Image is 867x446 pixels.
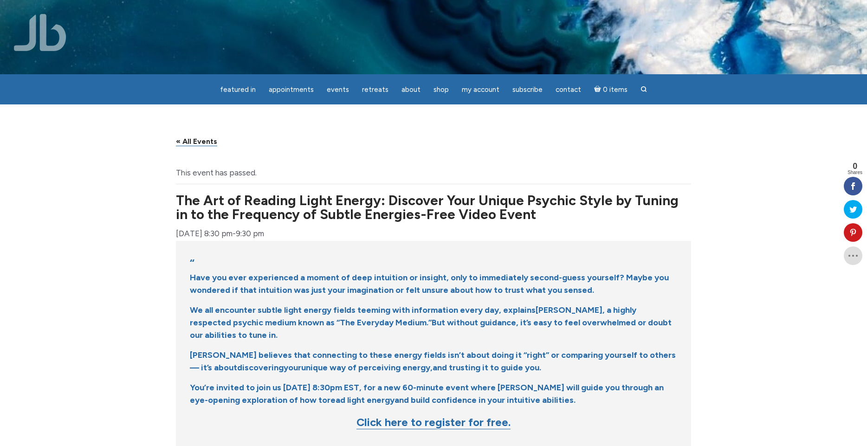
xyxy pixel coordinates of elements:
span: your [284,362,301,373]
a: « All Events [176,137,217,146]
a: Contact [550,81,587,99]
span: Shares [848,170,862,175]
span: [PERSON_NAME] believes that connecting to these energy fields isn’t about doing it “right” or com... [190,350,676,373]
span: featured in [220,85,256,94]
span: Events [327,85,349,94]
a: Cart0 items [589,80,633,99]
span: and trusting it to guide you. [433,362,541,373]
span: 9:30 pm [236,229,264,238]
span: and build confidence in your intuitive abilities. [395,395,576,405]
a: Subscribe [507,81,548,99]
a: My Account [456,81,505,99]
span: [DATE] 8:30 pm [176,229,233,238]
a: About [396,81,426,99]
a: Click here to register for free. [356,415,511,429]
span: Subscribe [512,85,543,94]
div: - [176,226,264,241]
span: About [401,85,421,94]
span: You’re invited to join us [DATE] 8:30pm EST [190,382,359,393]
span: My Account [462,85,499,94]
span: Appointments [269,85,314,94]
span: But without guidance, it’s easy to feel overwhelmed or doubt our abilities to tune in. [190,317,672,340]
span: Shop [433,85,449,94]
span: read light energy [327,395,395,405]
i: Cart [594,85,603,94]
span: unique way of perceiving energy, [301,362,433,373]
li: This event has passed. [176,168,691,179]
a: Events [321,81,355,99]
a: featured in [214,81,261,99]
span: Have you ever experienced a moment of deep intuition or insight, only to immediately second-guess... [190,272,669,295]
span: [PERSON_NAME], a highly respected psychic medium known as “The Everyday Medium.” [190,305,636,328]
span: , for a new 60-minute event where [PERSON_NAME] will guide you through an eye-opening exploration... [190,382,664,405]
img: Jamie Butler. The Everyday Medium [14,14,66,51]
span: 0 items [603,86,628,93]
h1: The Art of Reading Light Energy: Discover Your Unique Psychic Style by Tuning in to the Frequency... [176,194,691,221]
a: Appointments [263,81,319,99]
span: Contact [556,85,581,94]
a: Retreats [356,81,394,99]
span: discovering [237,362,284,373]
span: We all encounter subtle light energy fields teeming with information every day, explains [190,305,536,315]
span: 0 [848,162,862,170]
span: Retreats [362,85,388,94]
a: Shop [428,81,454,99]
